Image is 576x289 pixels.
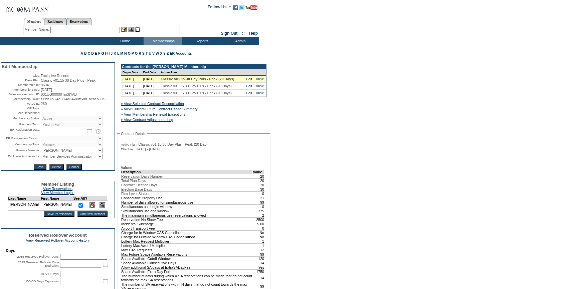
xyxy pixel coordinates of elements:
span: Classic v01.15 30 Day Plus - Peak (20 Days) [161,84,232,88]
img: Follow us on Twitter [239,5,244,10]
a: View [256,84,263,88]
a: Y [163,51,166,55]
td: Incidental Surcharge. [121,222,253,226]
a: View Member Logins [41,191,74,195]
a: View [256,77,263,81]
span: [DATE] - [DATE] [135,147,160,151]
a: R [139,51,141,55]
td: Club: [2,74,40,78]
td: 120 [253,256,264,261]
a: X [160,51,162,55]
span: f99dc7d8-4a80-4b54-80fe-0d1aebcb83f5 [41,97,106,101]
span: [DATE] [41,88,52,92]
label: 2015 Reserved Rollover Days: [17,255,59,258]
td: [PERSON_NAME] [41,201,73,211]
span: Classic v01.15 30 Day Plus - Peak [41,78,95,82]
td: First Name [41,196,73,201]
a: View Reservations [43,187,72,191]
td: No [253,235,264,239]
a: Reservations [66,18,91,25]
td: End Date [142,69,160,76]
a: S [142,51,145,55]
input: Save Permissions [44,211,74,217]
span: :: [242,31,245,36]
a: M [120,51,123,55]
td: [DATE] [121,76,142,83]
a: W [156,51,159,55]
td: Max CAS Requests [121,248,253,252]
b: Values [121,166,132,170]
a: H [105,51,108,55]
span: Effective: [121,147,134,151]
span: Classic v01.15 30 Day Plus - Peak (20 Day) [138,142,207,146]
input: Add New Member [77,211,108,217]
span: Edit Membership [2,64,37,69]
span: Election Base Days [121,187,152,191]
a: Open the calendar popup. [102,260,109,268]
a: E [95,51,97,55]
span: Reservation Days Number [121,174,163,178]
td: [PERSON_NAME] [8,201,41,211]
a: Residences [44,18,66,25]
a: Edit [246,77,252,81]
td: 0 [253,191,264,196]
img: View Dashboard [100,202,105,208]
a: B [84,51,87,55]
span: 260 [41,102,47,106]
div: Member Name: [25,27,50,32]
a: I [109,51,110,55]
a: Members [24,18,44,25]
td: ER Resignation Reason: [2,136,40,141]
label: COVID Days Expiration: [26,280,59,283]
td: [DATE] [121,90,142,97]
a: Open the calendar popup. [86,128,93,135]
a: » View Contract Adjustments Log [121,118,173,122]
td: [DATE] [142,90,160,97]
td: 5.00 [253,222,264,226]
td: Payment Term: [2,122,40,127]
img: View [128,27,134,32]
td: Home [105,37,144,45]
td: Lottery Max Award Multiplier [121,243,253,248]
td: 1750 [253,269,264,274]
a: Q [135,51,138,55]
td: 0 [253,204,264,209]
td: Follow Us :: [208,4,231,12]
span: Exclusive Resorts [41,74,69,78]
td: The number of days during which X SA reservations can be made that do not count towards the max S... [121,274,253,282]
td: Yes [253,265,264,269]
a: A [81,51,83,55]
td: [DATE] [142,76,160,83]
span: Classic v01.15 30 Day Plus - Peak (20 Days) [161,91,232,95]
a: Help [249,31,258,36]
td: Reservation No Show Fee [121,217,253,222]
td: Simultaneous use begin window [121,204,253,209]
td: No [253,230,264,235]
a: N [124,51,127,55]
a: C [88,51,90,55]
td: 99 [253,200,264,204]
a: V [152,51,155,55]
a: T [146,51,148,55]
td: Consecutive Property Use [121,196,253,200]
td: Space Available Cutoff Window [121,256,253,261]
td: [DATE] [121,83,142,90]
a: Sign Out [221,31,237,36]
td: Memberships [144,37,182,45]
td: Admin [220,37,259,45]
td: Base Plan: [2,78,40,82]
td: 775 [253,209,264,213]
input: Save [34,164,46,170]
input: Cancel [66,164,81,170]
td: 2 [253,213,264,217]
span: Member Listing [41,182,74,187]
a: View [256,91,263,95]
a: Become our fan on Facebook [233,7,238,11]
span: 001UG00000Tjn3tYAB [41,92,77,96]
td: [DATE] [142,83,160,90]
td: MAUL ID: [2,102,40,106]
td: Membership ID: [2,83,40,87]
td: Space Available Extra Day Fee [121,269,253,274]
td: VIP Description: [2,111,40,115]
td: Membership GUID: [2,97,40,101]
